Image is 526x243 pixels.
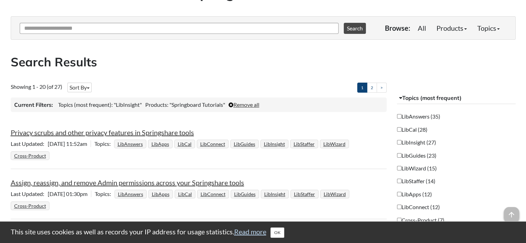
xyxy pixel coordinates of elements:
input: LibWizard (15) [397,166,402,170]
button: Search [344,23,366,34]
input: LibApps (12) [397,192,402,196]
span: "LibInsight" [114,101,142,108]
ul: Topics [11,190,351,209]
button: Close [270,227,284,238]
a: Remove all [229,101,259,108]
a: LibCal [177,139,193,149]
label: LibInsight (27) [397,139,436,146]
p: Browse: [385,23,410,33]
label: LibCal (28) [397,126,427,133]
a: LibAnswers [117,139,144,149]
ul: Topics [11,140,351,159]
a: LibApps [151,189,170,199]
a: LibConnect [199,139,226,149]
a: LibInsight [263,189,286,199]
span: arrow_upward [504,207,519,222]
label: LibWizard (15) [397,165,437,172]
span: Topics (most frequent): [58,101,113,108]
a: LibStaffer [293,139,316,149]
a: Cross-Product [13,151,47,161]
ul: Pagination of search results [357,83,387,93]
input: LibCal (28) [397,127,402,132]
a: All [413,21,431,35]
label: Cross-Product (7) [397,216,444,224]
a: LibAnswers [117,189,144,199]
a: > [377,83,387,93]
a: Products [431,21,472,35]
h2: Search Results [11,54,516,71]
span: Products: [145,101,168,108]
a: Privacy scrubs and other privacy features in Springshare tools [11,128,194,137]
label: LibStaffer (14) [397,177,435,185]
a: Assign, reassign, and remove Admin permissions across your Springshare tools [11,178,244,187]
a: LibConnect [200,189,227,199]
a: LibGuides [233,189,257,199]
a: LibWizard [323,189,347,199]
label: LibGuides (23) [397,152,436,159]
a: LibWizard [322,139,347,149]
span: Last Updated [11,190,48,197]
h3: Current Filters [14,101,53,109]
label: LibApps (12) [397,190,432,198]
button: Sort By [67,83,92,92]
a: Topics [472,21,505,35]
button: Topics (most frequent) [397,92,516,104]
input: LibStaffer (14) [397,179,402,183]
a: Read more [234,227,266,236]
a: LibGuides [233,139,256,149]
a: 2 [367,83,377,93]
input: LibGuides (23) [397,153,402,158]
span: [DATE] 11:52am [11,140,91,147]
a: LibApps [150,139,170,149]
a: 1 [357,83,367,93]
a: LibStaffer [293,189,316,199]
label: LibConnect (12) [397,203,440,211]
span: Last Updated [11,140,48,147]
span: Topics [94,140,114,147]
input: LibConnect (12) [397,205,402,209]
span: Topics [95,190,114,197]
label: LibAnswers (35) [397,113,440,120]
div: This site uses cookies as well as records your IP address for usage statistics. [4,227,523,238]
a: arrow_upward [504,208,519,216]
a: Cross-Product [13,201,47,211]
a: LibCal [177,189,193,199]
span: [DATE] 01:30pm [11,190,91,197]
span: Showing 1 - 20 (of 27) [11,83,62,90]
span: "Springboard Tutorials" [169,101,225,108]
input: LibInsight (27) [397,140,402,144]
input: Cross-Product (7) [397,218,402,222]
input: LibAnswers (35) [397,114,402,119]
a: LibInsight [263,139,286,149]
